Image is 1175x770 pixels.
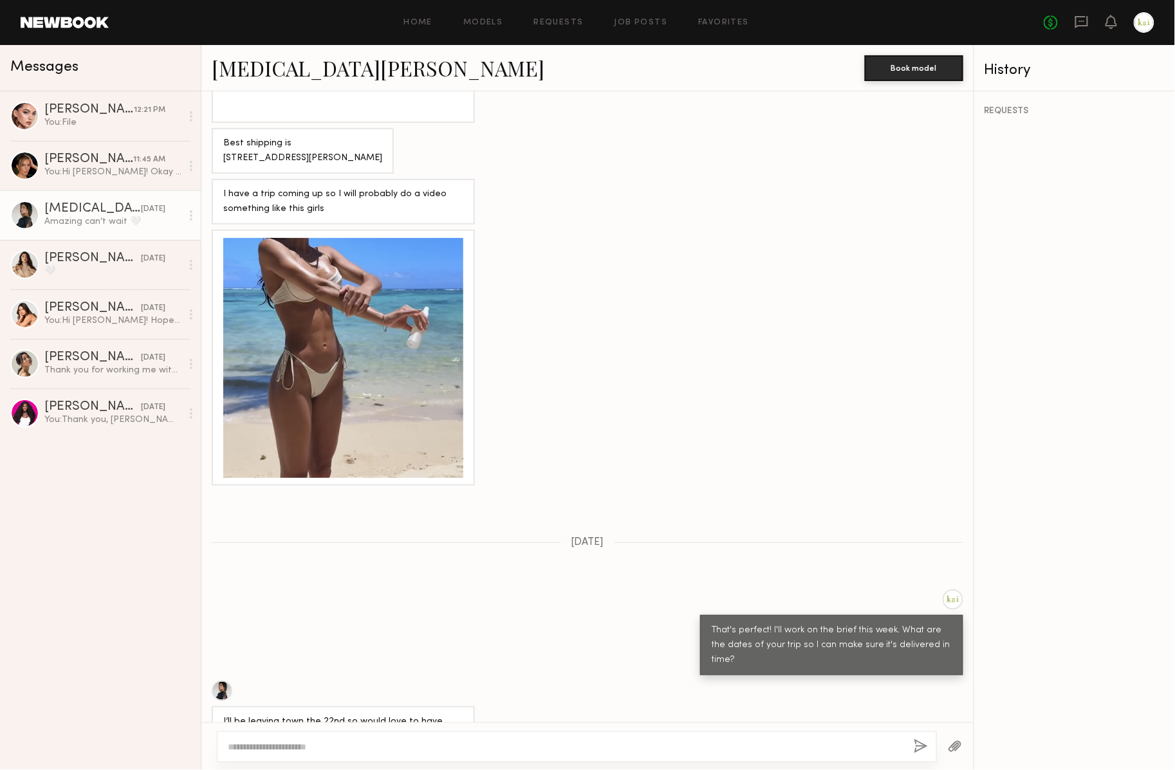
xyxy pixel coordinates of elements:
[44,215,181,228] div: Amazing can’t wait 🤍
[141,203,165,215] div: [DATE]
[44,203,141,215] div: [MEDICAL_DATA][PERSON_NAME]
[44,414,181,426] div: You: Thank you, [PERSON_NAME]! Pleasure to work with you.
[141,401,165,414] div: [DATE]
[223,715,463,744] div: I’ll be leaving town the 22nd so would love to have everything with me before then 🤍🤍🤍
[44,166,181,178] div: You: Hi [PERSON_NAME]! Okay great! Let me work on one for you and will send over this week
[571,537,604,548] span: [DATE]
[223,187,463,217] div: I have a trip coming up so I will probably do a video something like this girls
[404,19,433,27] a: Home
[44,351,141,364] div: [PERSON_NAME]
[865,55,963,81] button: Book model
[712,623,952,668] div: That's perfect! I'll work on the brief this week. What are the dates of your trip so I can make s...
[141,253,165,265] div: [DATE]
[463,19,503,27] a: Models
[44,315,181,327] div: You: Hi [PERSON_NAME]! Hope you are doing well! Reaching out to explore opportunities to create o...
[44,252,141,265] div: [PERSON_NAME]
[44,364,181,376] div: Thank you for working me with! It was a pleasure (:
[615,19,668,27] a: Job Posts
[985,63,1165,78] div: History
[985,107,1165,116] div: REQUESTS
[865,62,963,73] a: Book model
[44,401,141,414] div: [PERSON_NAME]
[44,265,181,277] div: 🤍
[44,104,134,116] div: [PERSON_NAME]
[212,54,544,82] a: [MEDICAL_DATA][PERSON_NAME]
[44,116,181,129] div: You: File
[133,154,165,166] div: 11:45 AM
[134,104,165,116] div: 12:21 PM
[534,19,584,27] a: Requests
[44,153,133,166] div: [PERSON_NAME]
[141,352,165,364] div: [DATE]
[10,60,79,75] span: Messages
[698,19,749,27] a: Favorites
[141,302,165,315] div: [DATE]
[44,302,141,315] div: [PERSON_NAME]
[223,136,382,166] div: Best shipping is [STREET_ADDRESS][PERSON_NAME]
